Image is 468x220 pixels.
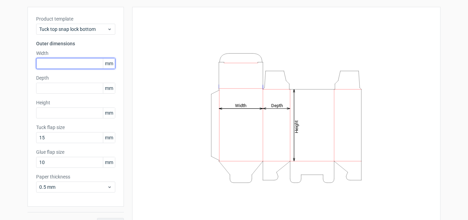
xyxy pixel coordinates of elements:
span: mm [103,108,115,118]
span: Tuck top snap lock bottom [39,26,107,33]
label: Paper thickness [36,173,115,180]
span: mm [103,58,115,69]
span: mm [103,132,115,143]
label: Width [36,50,115,57]
span: 0.5 mm [39,184,107,190]
label: Glue flap size [36,149,115,155]
label: Height [36,99,115,106]
label: Product template [36,15,115,22]
span: mm [103,83,115,93]
h3: Outer dimensions [36,40,115,47]
span: mm [103,157,115,167]
tspan: Width [235,103,246,108]
label: Depth [36,74,115,81]
tspan: Depth [271,103,283,108]
label: Tuck flap size [36,124,115,131]
tspan: Height [294,120,299,133]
